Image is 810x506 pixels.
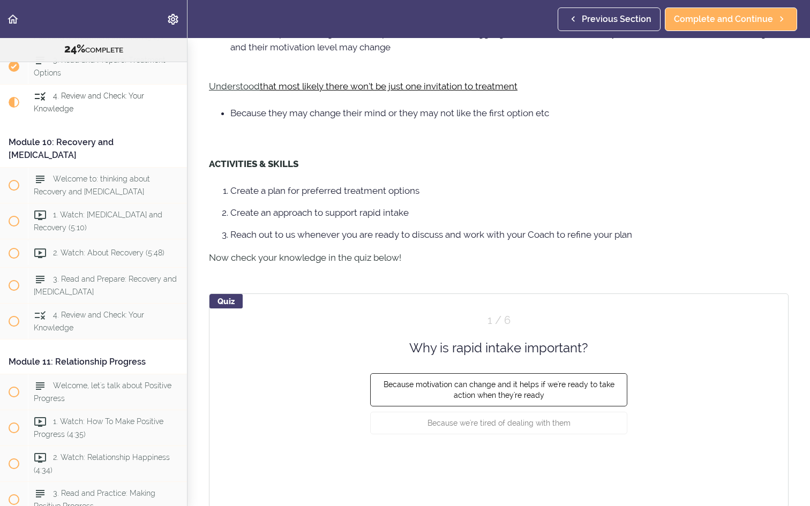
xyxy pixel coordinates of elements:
span: 4. Review and Check: Your Knowledge [34,92,144,112]
span: 1. Watch: How To Make Positive Progress (4:35) [34,417,163,438]
button: Because we're tired of dealing with them [370,412,627,434]
div: Why is rapid intake important? [343,339,654,357]
div: COMPLETE [13,42,174,56]
li: Because impulse management is impaired in someone struggling with substance use, it may be harder... [230,26,789,54]
svg: Back to course curriculum [6,13,19,26]
span: 3. Read and Prepare: Treatment Options [34,56,166,77]
span: 4. Review and Check: Your Knowledge [34,311,144,331]
strong: ACTIVITIES & SKILLS [209,158,298,169]
span: 24% [64,42,85,55]
span: 2. Watch: About Recovery (5:48) [53,248,164,257]
div: Question 1 out of 6 [370,313,627,328]
span: Because motivation can change and it helps if we're ready to take action when they're ready [384,380,614,399]
button: Because motivation can change and it helps if we're ready to take action when they're ready [370,373,627,406]
a: Previous Section [558,7,661,31]
span: Complete and Continue [674,13,773,26]
li: Because they may change their mind or they may not like the first option etc [230,106,789,120]
span: 2. Watch: Relationship Happiness (4:34) [34,453,170,474]
div: Quiz [209,294,243,308]
span: 3. Read and Prepare: Recovery and [MEDICAL_DATA] [34,275,177,296]
span: 1. Watch: [MEDICAL_DATA] and Recovery (5:10) [34,210,162,231]
span: Previous Section [582,13,651,26]
span: Welcome, let's talk about Positive Progress [34,381,171,402]
span: Welcome to: thinking about Recovery and [MEDICAL_DATA] [34,175,150,195]
li: Create a plan for preferred treatment options [230,184,789,198]
span: Because we're tired of dealing with them [427,419,571,427]
span: Now check your knowledge in the quiz below! [209,252,401,263]
li: Create an approach to support rapid intake [230,206,789,220]
li: Reach out to us whenever you are ready to discuss and work with your Coach to refine your plan [230,228,789,241]
u: Understood [209,81,260,92]
a: Complete and Continue [665,7,797,31]
svg: Settings Menu [167,13,179,26]
u: that most likely there won’t be just one invitation to treatment [260,81,517,92]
